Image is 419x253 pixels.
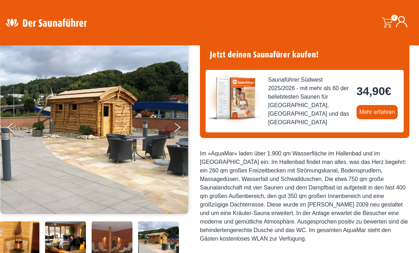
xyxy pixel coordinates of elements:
bdi: 34,90 [357,85,391,98]
img: der-saunafuehrer-2025-suedwest.jpg [206,70,262,127]
span: 0 [391,15,398,21]
span: € [385,85,391,98]
button: Previous [7,120,25,138]
span: Saunaführer Südwest 2025/2026 - mit mehr als 60 der beliebtesten Saunen für [GEOGRAPHIC_DATA], [G... [268,76,351,127]
h4: Jetzt deinen Saunafürer kaufen! [206,45,404,64]
a: Mehr erfahren [357,105,398,119]
div: Im »AquaMar« laden über 1.900 qm Wasserfläche im Hallenbad und im [GEOGRAPHIC_DATA] ein. Im Halle... [200,149,409,243]
button: Next [173,120,191,138]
